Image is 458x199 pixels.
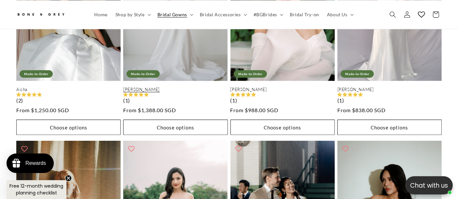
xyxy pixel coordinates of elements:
span: Shop by Style [115,11,145,17]
summary: Bridal Gowns [154,7,196,21]
span: Bridal Accessories [200,11,241,17]
a: Aisha [16,87,121,92]
button: Add to wishlist [18,142,31,155]
summary: Bridal Accessories [196,7,250,21]
div: Rewards [25,160,46,166]
button: Choose options [123,120,228,135]
button: Add to wishlist [232,142,245,155]
a: [PERSON_NAME] [337,87,442,92]
summary: Shop by Style [111,7,154,21]
button: Open chatbox [405,176,453,194]
summary: Search [386,7,400,21]
span: Bridal Try-on [290,11,319,17]
button: Close teaser [65,175,72,181]
p: Chat with us [405,181,453,190]
button: Add to wishlist [339,142,352,155]
a: Home [91,7,111,21]
a: Bone and Grey Bridal [14,7,84,22]
span: Bridal Gowns [157,11,187,17]
img: Bone and Grey Bridal [16,9,65,20]
button: Choose options [16,120,121,135]
span: #BGBrides [254,11,277,17]
span: About Us [327,11,347,17]
a: Bridal Try-on [286,7,323,21]
button: Choose options [337,120,442,135]
a: [PERSON_NAME] [230,87,335,92]
a: [PERSON_NAME] [123,87,228,92]
summary: About Us [323,7,356,21]
span: Free 12-month wedding planning checklist [10,183,64,196]
button: Choose options [230,120,335,135]
span: Home [95,11,108,17]
button: Add to wishlist [125,142,138,155]
summary: #BGBrides [250,7,286,21]
div: Free 12-month wedding planning checklistClose teaser [7,180,66,199]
